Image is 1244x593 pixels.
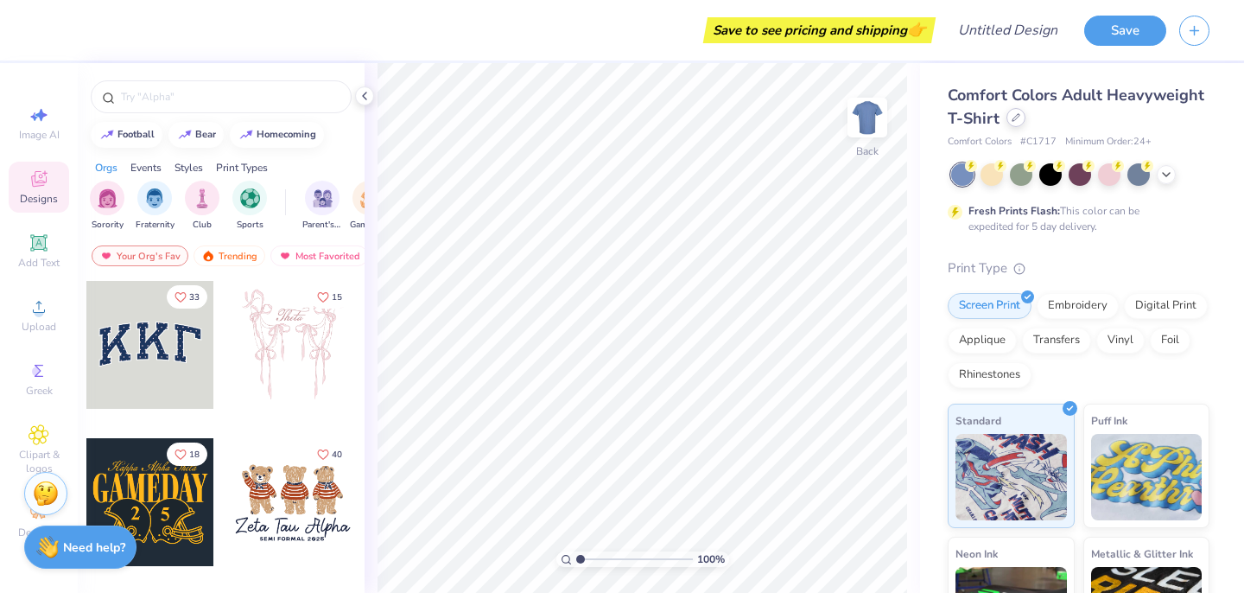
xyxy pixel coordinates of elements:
[136,219,175,232] span: Fraternity
[856,143,879,159] div: Back
[955,545,998,563] span: Neon Ink
[193,188,212,208] img: Club Image
[201,250,215,262] img: trending.gif
[1096,328,1145,354] div: Vinyl
[697,552,725,567] span: 100 %
[955,411,1001,430] span: Standard
[232,181,267,232] button: filter button
[195,130,216,139] div: bear
[168,122,224,148] button: bear
[1091,434,1203,520] img: Puff Ink
[167,285,207,309] button: Like
[185,181,219,232] button: filter button
[130,160,162,175] div: Events
[20,192,58,206] span: Designs
[1091,545,1193,563] span: Metallic & Glitter Ink
[167,443,207,466] button: Like
[185,181,219,232] div: filter for Club
[63,539,125,556] strong: Need help?
[968,203,1181,234] div: This color can be expedited for 5 day delivery.
[90,181,124,232] button: filter button
[18,256,60,270] span: Add Text
[230,122,324,148] button: homecoming
[117,130,155,139] div: football
[91,122,162,148] button: football
[332,293,342,302] span: 15
[232,181,267,232] div: filter for Sports
[90,181,124,232] div: filter for Sorority
[178,130,192,140] img: trend_line.gif
[313,188,333,208] img: Parent's Weekend Image
[968,204,1060,218] strong: Fresh Prints Flash:
[350,219,390,232] span: Game Day
[100,130,114,140] img: trend_line.gif
[95,160,117,175] div: Orgs
[309,443,350,466] button: Like
[907,19,926,40] span: 👉
[302,181,342,232] div: filter for Parent's Weekend
[350,181,390,232] button: filter button
[237,219,263,232] span: Sports
[948,362,1031,388] div: Rhinestones
[18,526,60,539] span: Decorate
[278,250,292,262] img: most_fav.gif
[136,181,175,232] div: filter for Fraternity
[948,258,1209,278] div: Print Type
[1150,328,1190,354] div: Foil
[360,188,380,208] img: Game Day Image
[948,328,1017,354] div: Applique
[944,13,1071,48] input: Untitled Design
[302,181,342,232] button: filter button
[955,434,1067,520] img: Standard
[175,160,203,175] div: Styles
[189,450,200,459] span: 18
[189,293,200,302] span: 33
[1020,135,1057,150] span: # C1717
[1091,411,1127,430] span: Puff Ink
[270,245,368,266] div: Most Favorited
[193,219,212,232] span: Club
[1022,328,1091,354] div: Transfers
[216,160,268,175] div: Print Types
[257,130,316,139] div: homecoming
[19,128,60,142] span: Image AI
[309,285,350,309] button: Like
[99,250,113,262] img: most_fav.gif
[92,219,124,232] span: Sorority
[332,450,342,459] span: 40
[240,188,260,208] img: Sports Image
[708,17,931,43] div: Save to see pricing and shipping
[1124,293,1208,319] div: Digital Print
[145,188,164,208] img: Fraternity Image
[194,245,265,266] div: Trending
[98,188,117,208] img: Sorority Image
[302,219,342,232] span: Parent's Weekend
[1037,293,1119,319] div: Embroidery
[92,245,188,266] div: Your Org's Fav
[948,85,1204,129] span: Comfort Colors Adult Heavyweight T-Shirt
[9,448,69,475] span: Clipart & logos
[948,293,1031,319] div: Screen Print
[1084,16,1166,46] button: Save
[119,88,340,105] input: Try "Alpha"
[850,100,885,135] img: Back
[136,181,175,232] button: filter button
[26,384,53,398] span: Greek
[239,130,253,140] img: trend_line.gif
[350,181,390,232] div: filter for Game Day
[948,135,1012,150] span: Comfort Colors
[22,320,56,334] span: Upload
[1065,135,1152,150] span: Minimum Order: 24 +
